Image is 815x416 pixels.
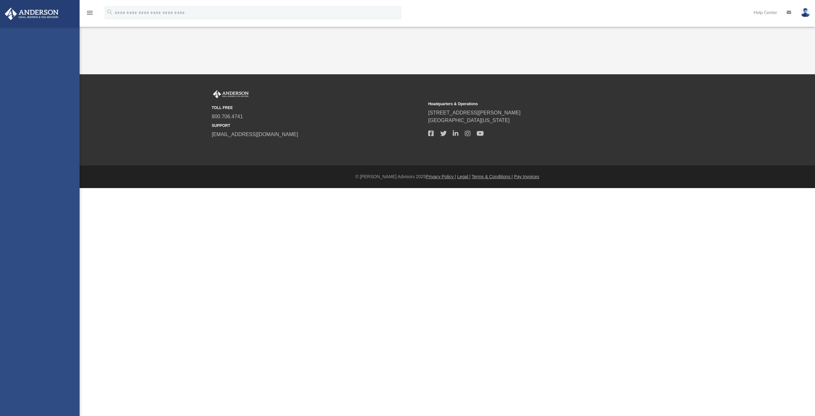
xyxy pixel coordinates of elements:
div: © [PERSON_NAME] Advisors 2025 [80,173,815,180]
a: [STREET_ADDRESS][PERSON_NAME] [428,110,521,115]
a: [GEOGRAPHIC_DATA][US_STATE] [428,118,510,123]
img: User Pic [801,8,810,17]
small: Headquarters & Operations [428,101,640,107]
a: Privacy Policy | [426,174,456,179]
a: Terms & Conditions | [472,174,513,179]
a: Legal | [457,174,471,179]
a: 800.706.4741 [212,114,243,119]
i: search [106,9,113,16]
small: TOLL FREE [212,105,424,111]
img: Anderson Advisors Platinum Portal [3,8,60,20]
a: Pay Invoices [514,174,539,179]
i: menu [86,9,94,17]
a: menu [86,12,94,17]
a: [EMAIL_ADDRESS][DOMAIN_NAME] [212,132,298,137]
img: Anderson Advisors Platinum Portal [212,90,250,99]
small: SUPPORT [212,123,424,128]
